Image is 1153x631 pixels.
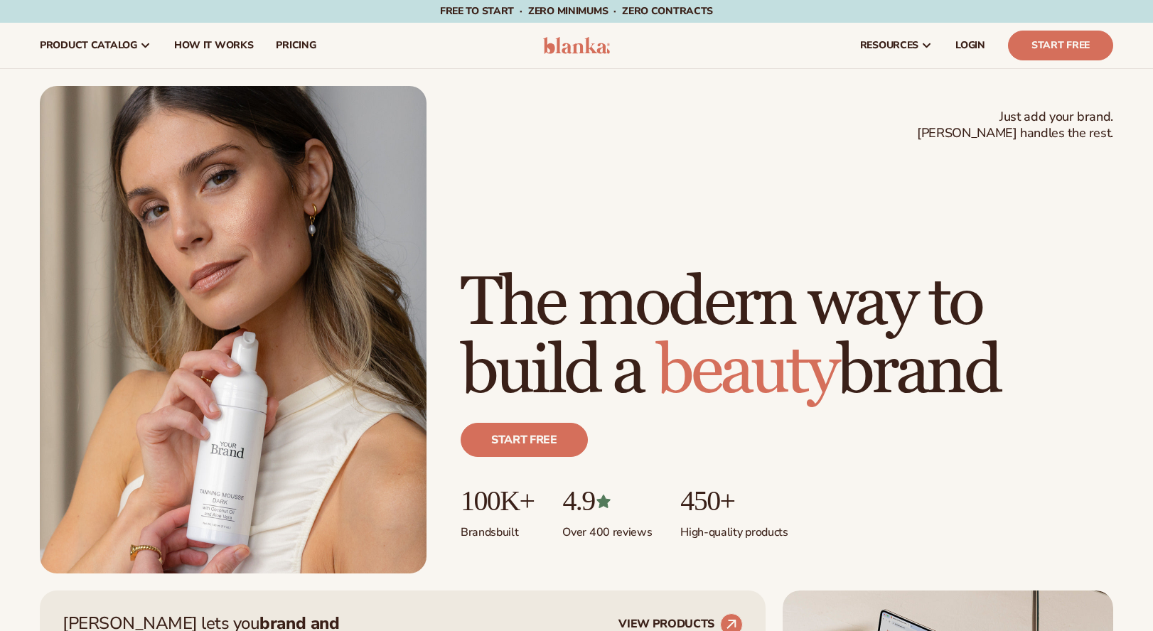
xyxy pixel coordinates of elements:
h1: The modern way to build a brand [461,269,1113,406]
span: product catalog [40,40,137,51]
span: How It Works [174,40,254,51]
p: Brands built [461,517,534,540]
span: LOGIN [955,40,985,51]
p: High-quality products [680,517,788,540]
a: How It Works [163,23,265,68]
a: resources [849,23,944,68]
span: Free to start · ZERO minimums · ZERO contracts [440,4,713,18]
span: resources [860,40,918,51]
span: beauty [656,330,837,413]
p: 4.9 [562,485,652,517]
p: 100K+ [461,485,534,517]
p: 450+ [680,485,788,517]
a: pricing [264,23,327,68]
img: Female holding tanning mousse. [40,86,427,573]
a: product catalog [28,23,163,68]
a: Start Free [1008,31,1113,60]
a: Start free [461,423,588,457]
p: Over 400 reviews [562,517,652,540]
img: logo [543,37,611,54]
span: pricing [276,40,316,51]
a: LOGIN [944,23,997,68]
span: Just add your brand. [PERSON_NAME] handles the rest. [917,109,1113,142]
